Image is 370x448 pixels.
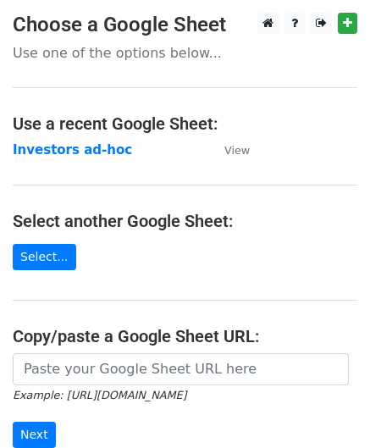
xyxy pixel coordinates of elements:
a: View [207,142,250,158]
input: Paste your Google Sheet URL here [13,353,349,385]
h4: Copy/paste a Google Sheet URL: [13,326,357,346]
small: Example: [URL][DOMAIN_NAME] [13,389,186,401]
a: Select... [13,244,76,270]
p: Use one of the options below... [13,44,357,62]
input: Next [13,422,56,448]
h4: Use a recent Google Sheet: [13,113,357,134]
a: Investors ad-hoc [13,142,132,158]
small: View [224,144,250,157]
h3: Choose a Google Sheet [13,13,357,37]
h4: Select another Google Sheet: [13,211,357,231]
iframe: Chat Widget [285,367,370,448]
